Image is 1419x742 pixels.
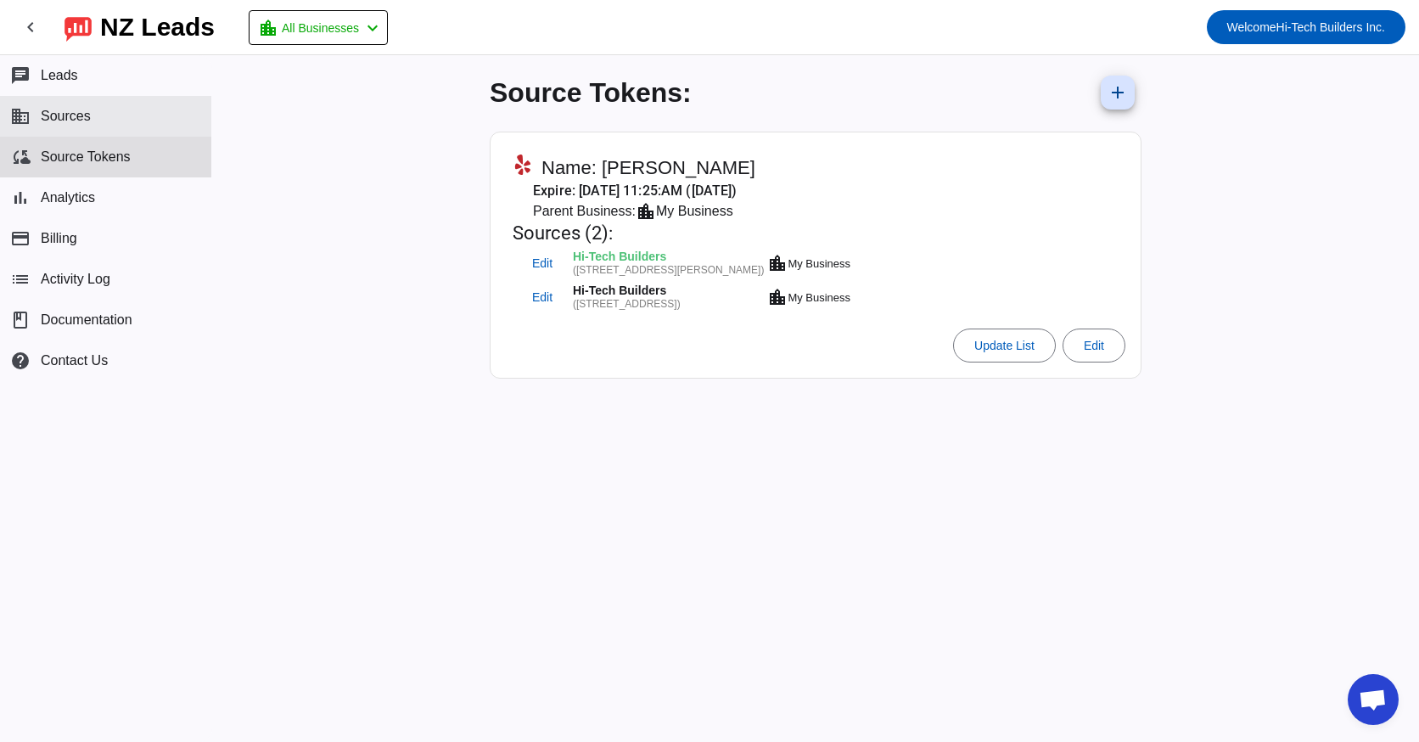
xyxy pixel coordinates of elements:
span: Name: [PERSON_NAME] [541,156,755,180]
span: Edit [532,258,552,269]
button: All Businesses [249,10,388,45]
h1: Source Tokens: [490,77,692,109]
div: My Business [656,201,733,222]
div: Hi-Tech Builders [573,285,764,299]
mat-icon: add [1108,82,1128,103]
mat-icon: business [10,106,31,126]
mat-icon: location_city [767,253,788,273]
span: Parent Business: [533,201,636,222]
button: Edit [515,248,569,278]
mat-icon: bar_chart [10,188,31,208]
mat-icon: cloud_sync [10,147,31,167]
span: book [10,310,31,330]
mat-icon: help [10,351,31,371]
span: Contact Us [41,353,108,368]
mat-icon: chevron_left [362,18,383,38]
span: Activity Log [41,272,110,287]
mat-icon: payment [10,228,31,249]
span: Update List [974,339,1035,352]
div: ([STREET_ADDRESS]) [573,299,764,310]
button: Update List [953,329,1056,363]
span: Edit [532,292,552,303]
span: Hi-Tech Builders Inc. [1227,15,1385,39]
button: Edit [515,282,569,312]
span: Billing [41,231,77,246]
span: Documentation [41,312,132,328]
mat-icon: list [10,269,31,289]
mat-card-subtitle: Expire: [DATE] 11:25:AM ([DATE]) [513,181,853,201]
div: NZ Leads [100,15,215,39]
span: Leads [41,68,78,83]
button: Edit [1063,329,1125,363]
div: My Business [788,258,850,269]
mat-icon: location_city [767,287,788,307]
div: Open chat [1348,674,1399,725]
div: My Business [788,292,850,303]
img: logo [64,13,92,42]
span: Source Tokens [41,149,131,165]
div: Hi-Tech Builders [573,251,764,265]
div: ([STREET_ADDRESS][PERSON_NAME]) [573,265,764,276]
span: All Businesses [282,16,359,40]
mat-icon: chevron_left [20,17,41,37]
mat-icon: chat [10,65,31,86]
span: Edit [1084,339,1104,352]
mat-icon: location_city [636,201,656,222]
mat-icon: location_city [258,18,278,38]
span: Sources [41,109,91,124]
span: Welcome [1227,20,1276,34]
mat-card-title: Sources (2): [513,222,853,245]
button: WelcomeHi-Tech Builders Inc. [1207,10,1405,44]
span: Analytics [41,190,95,205]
